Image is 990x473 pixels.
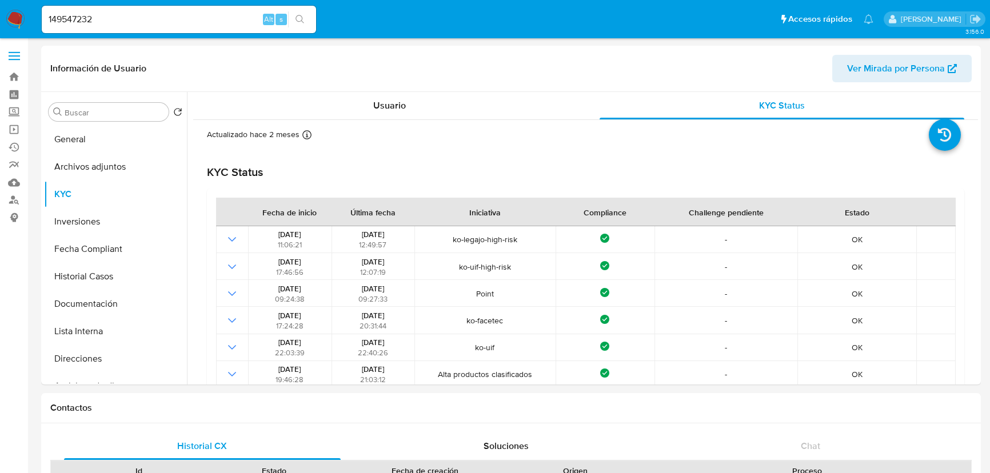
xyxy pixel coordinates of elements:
span: Ver Mirada por Persona [847,55,945,82]
button: Buscar [53,107,62,117]
button: KYC [44,181,187,208]
span: Chat [801,439,820,452]
button: Direcciones [44,345,187,372]
button: Ver Mirada por Persona [832,55,972,82]
p: Actualizado hace 2 meses [207,129,300,140]
span: KYC Status [759,99,805,112]
button: Volver al orden por defecto [173,107,182,120]
span: Soluciones [484,439,529,452]
button: Documentación [44,290,187,318]
button: Anticipos de dinero [44,372,187,400]
span: s [280,14,283,25]
input: Buscar usuario o caso... [42,12,316,27]
a: Notificaciones [864,14,873,24]
h1: Contactos [50,402,972,414]
input: Buscar [65,107,164,118]
p: andres.vilosio@mercadolibre.com [901,14,965,25]
button: Lista Interna [44,318,187,345]
button: Archivos adjuntos [44,153,187,181]
a: Salir [969,13,981,25]
button: General [44,126,187,153]
button: Fecha Compliant [44,235,187,263]
span: Alt [264,14,273,25]
button: search-icon [288,11,312,27]
span: Historial CX [177,439,227,452]
span: Usuario [373,99,406,112]
button: Historial Casos [44,263,187,290]
h1: Información de Usuario [50,63,146,74]
button: Inversiones [44,208,187,235]
span: Accesos rápidos [788,13,852,25]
